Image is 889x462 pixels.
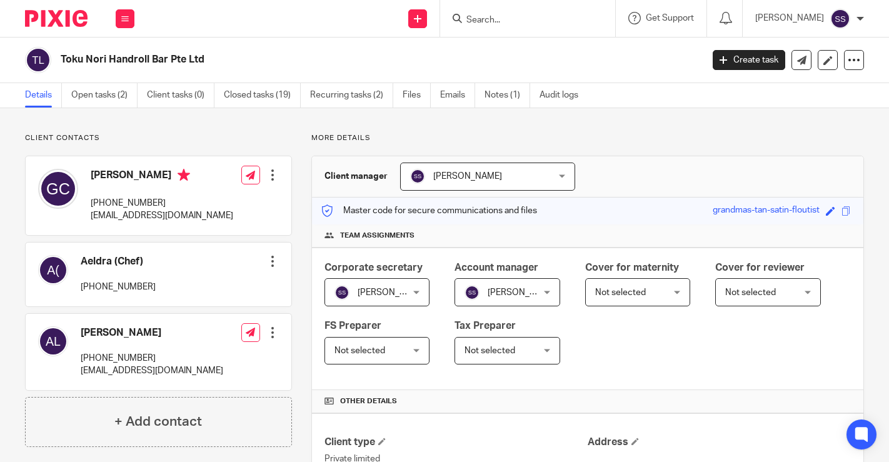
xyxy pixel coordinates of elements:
img: svg%3E [830,9,850,29]
h4: Aeldra (Chef) [81,255,156,268]
span: [PERSON_NAME] [488,288,556,297]
h4: + Add contact [114,412,202,431]
div: grandmas-tan-satin-floutist [713,204,820,218]
span: FS Preparer [324,321,381,331]
img: svg%3E [38,326,68,356]
p: [EMAIL_ADDRESS][DOMAIN_NAME] [91,209,233,222]
a: Details [25,83,62,108]
p: [PHONE_NUMBER] [81,281,156,293]
span: Not selected [595,288,646,297]
p: More details [311,133,864,143]
span: [PERSON_NAME] [358,288,426,297]
p: [PHONE_NUMBER] [91,197,233,209]
a: Files [403,83,431,108]
p: [PHONE_NUMBER] [81,352,223,364]
h4: [PERSON_NAME] [91,169,233,184]
img: svg%3E [334,285,349,300]
a: Notes (1) [485,83,530,108]
a: Emails [440,83,475,108]
span: Cover for reviewer [715,263,805,273]
h4: Address [588,436,851,449]
img: svg%3E [38,255,68,285]
h4: [PERSON_NAME] [81,326,223,339]
a: Client tasks (0) [147,83,214,108]
span: [PERSON_NAME] [433,172,502,181]
p: Master code for secure communications and files [321,204,537,217]
span: Not selected [725,288,776,297]
p: Client contacts [25,133,292,143]
a: Open tasks (2) [71,83,138,108]
h3: Client manager [324,170,388,183]
span: Other details [340,396,397,406]
span: Cover for maternity [585,263,679,273]
span: Account manager [455,263,538,273]
span: Team assignments [340,231,414,241]
span: Corporate secretary [324,263,423,273]
span: Not selected [465,346,515,355]
p: [PERSON_NAME] [755,12,824,24]
a: Create task [713,50,785,70]
p: [EMAIL_ADDRESS][DOMAIN_NAME] [81,364,223,377]
img: Pixie [25,10,88,27]
img: svg%3E [465,285,480,300]
input: Search [465,15,578,26]
span: Tax Preparer [455,321,516,331]
h2: Toku Nori Handroll Bar Pte Ltd [61,53,567,66]
span: Not selected [334,346,385,355]
i: Primary [178,169,190,181]
a: Closed tasks (19) [224,83,301,108]
span: Get Support [646,14,694,23]
img: svg%3E [38,169,78,209]
h4: Client type [324,436,588,449]
img: svg%3E [410,169,425,184]
a: Recurring tasks (2) [310,83,393,108]
img: svg%3E [25,47,51,73]
a: Audit logs [540,83,588,108]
